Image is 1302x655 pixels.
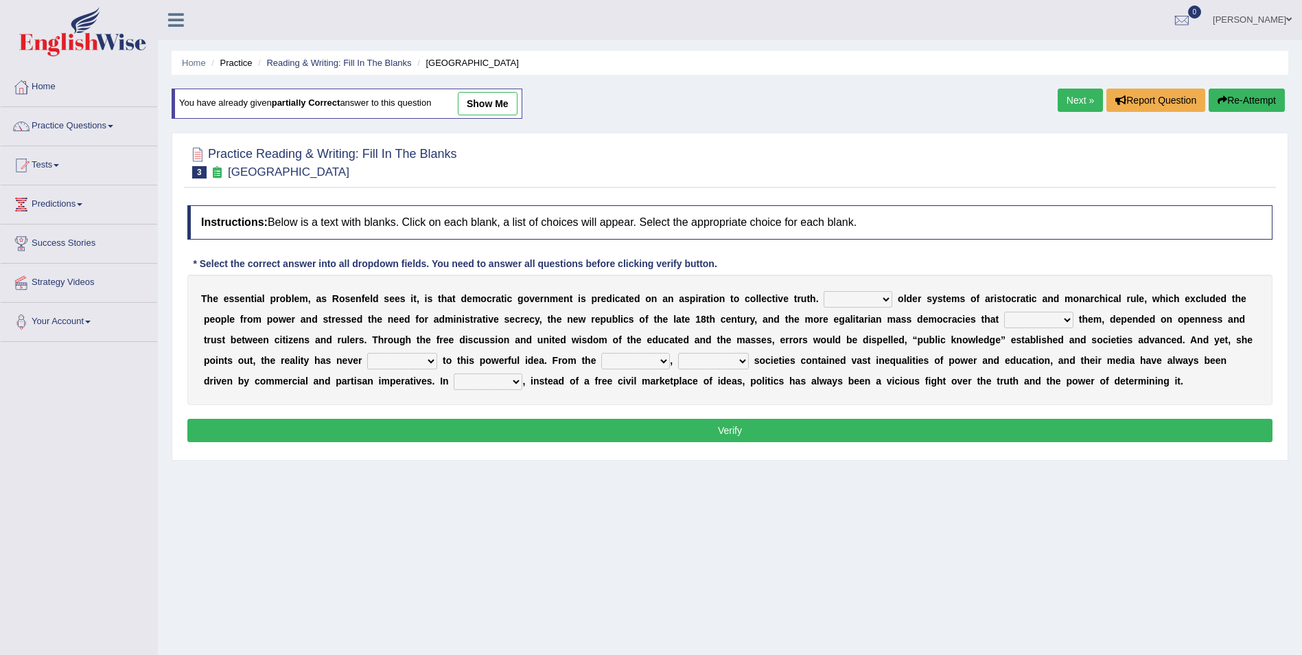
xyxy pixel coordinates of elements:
[695,314,701,325] b: 1
[570,293,573,304] b: t
[485,314,488,325] b: i
[904,293,907,304] b: l
[529,293,535,304] b: v
[224,293,229,304] b: e
[438,293,441,304] b: t
[1002,293,1005,304] b: t
[1188,5,1202,19] span: 0
[1221,293,1227,304] b: d
[413,293,417,304] b: t
[520,314,524,325] b: r
[1232,293,1235,304] b: t
[595,314,601,325] b: e
[172,89,522,119] div: You have already given answer to this question
[612,293,615,304] b: i
[550,314,557,325] b: h
[620,293,626,304] b: a
[182,58,206,68] a: Home
[558,293,563,304] b: e
[550,293,558,304] b: m
[335,314,340,325] b: e
[690,293,696,304] b: p
[456,314,462,325] b: n
[266,58,411,68] a: Reading & Writing: Fill In The Blanks
[685,314,690,325] b: e
[1209,293,1216,304] b: d
[676,314,682,325] b: a
[706,314,710,325] b: t
[544,293,550,304] b: n
[1126,293,1130,304] b: r
[308,293,311,304] b: ,
[819,314,823,325] b: r
[280,293,286,304] b: o
[726,314,732,325] b: e
[419,314,425,325] b: o
[504,314,510,325] b: s
[332,314,335,325] b: r
[673,314,676,325] b: l
[1241,293,1246,304] b: e
[458,92,518,115] a: show me
[805,314,813,325] b: m
[806,293,810,304] b: t
[1065,293,1073,304] b: m
[1,225,157,259] a: Success Stories
[539,314,542,325] b: ,
[719,293,725,304] b: n
[1079,293,1085,304] b: n
[801,293,807,304] b: u
[414,56,519,69] li: [GEOGRAPHIC_DATA]
[1119,293,1121,304] b: l
[1113,293,1119,304] b: a
[286,293,292,304] b: b
[187,144,457,179] h2: Practice Reading & Writing: Fill In The Blanks
[721,314,726,325] b: c
[452,293,456,304] b: t
[417,293,419,304] b: ,
[932,293,938,304] b: y
[1209,89,1285,112] button: Re-Attempt
[750,314,755,325] b: y
[1085,293,1091,304] b: a
[357,314,363,325] b: d
[702,293,708,304] b: a
[221,314,227,325] b: p
[356,293,362,304] b: n
[340,314,346,325] b: s
[918,293,921,304] b: r
[445,314,453,325] b: m
[1144,293,1147,304] b: ,
[415,314,419,325] b: f
[943,293,946,304] b: t
[994,293,997,304] b: i
[1029,293,1032,304] b: i
[441,293,447,304] b: h
[623,314,629,325] b: c
[615,293,620,304] b: c
[400,293,406,304] b: s
[245,293,251,304] b: n
[244,314,247,325] b: r
[778,293,783,304] b: v
[679,293,684,304] b: a
[634,293,640,304] b: d
[1160,293,1166,304] b: h
[439,314,445,325] b: d
[487,293,492,304] b: c
[1073,293,1080,304] b: o
[783,293,789,304] b: e
[253,314,261,325] b: m
[434,314,439,325] b: a
[339,293,345,304] b: o
[346,314,351,325] b: s
[323,314,329,325] b: s
[1090,293,1093,304] b: r
[645,293,651,304] b: o
[563,293,570,304] b: n
[535,314,539,325] b: y
[213,293,218,304] b: e
[350,293,356,304] b: e
[682,314,685,325] b: t
[1190,293,1196,304] b: x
